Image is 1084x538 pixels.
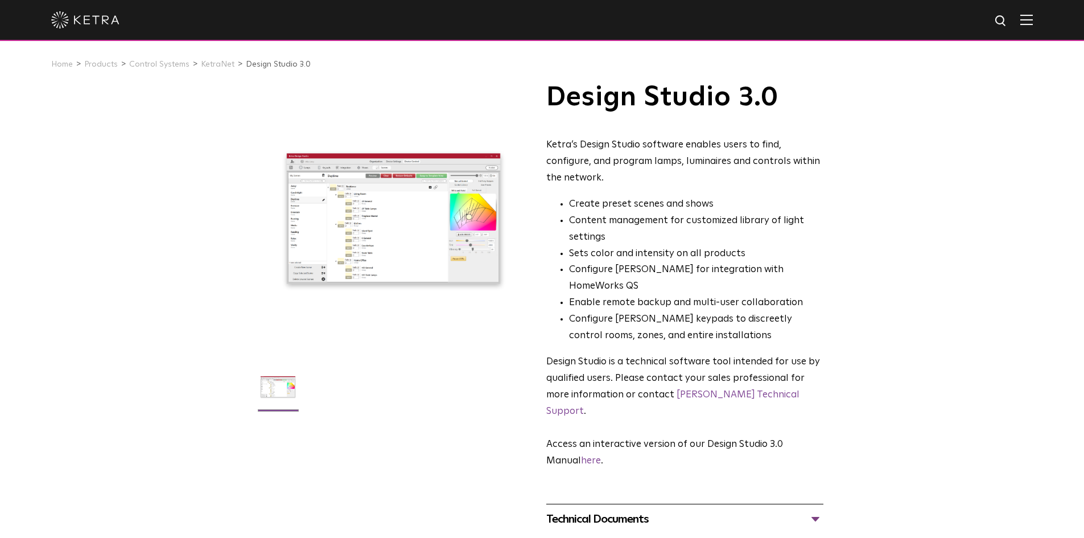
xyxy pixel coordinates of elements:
img: Hamburger%20Nav.svg [1020,14,1033,25]
img: search icon [994,14,1008,28]
li: Configure [PERSON_NAME] for integration with HomeWorks QS [569,262,823,295]
a: here [581,456,601,466]
div: Technical Documents [546,510,823,528]
a: Design Studio 3.0 [246,60,311,68]
h1: Design Studio 3.0 [546,83,823,112]
a: KetraNet [201,60,234,68]
p: Design Studio is a technical software tool intended for use by qualified users. Please contact yo... [546,354,823,420]
img: DS-2.0 [256,365,300,417]
div: Ketra’s Design Studio software enables users to find, configure, and program lamps, luminaires an... [546,137,823,187]
p: Access an interactive version of our Design Studio 3.0 Manual . [546,437,823,470]
li: Sets color and intensity on all products [569,246,823,262]
a: Control Systems [129,60,189,68]
a: Home [51,60,73,68]
img: ketra-logo-2019-white [51,11,119,28]
li: Content management for customized library of light settings [569,213,823,246]
li: Enable remote backup and multi-user collaboration [569,295,823,311]
li: Configure [PERSON_NAME] keypads to discreetly control rooms, zones, and entire installations [569,311,823,344]
a: [PERSON_NAME] Technical Support [546,390,799,416]
li: Create preset scenes and shows [569,196,823,213]
a: Products [84,60,118,68]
